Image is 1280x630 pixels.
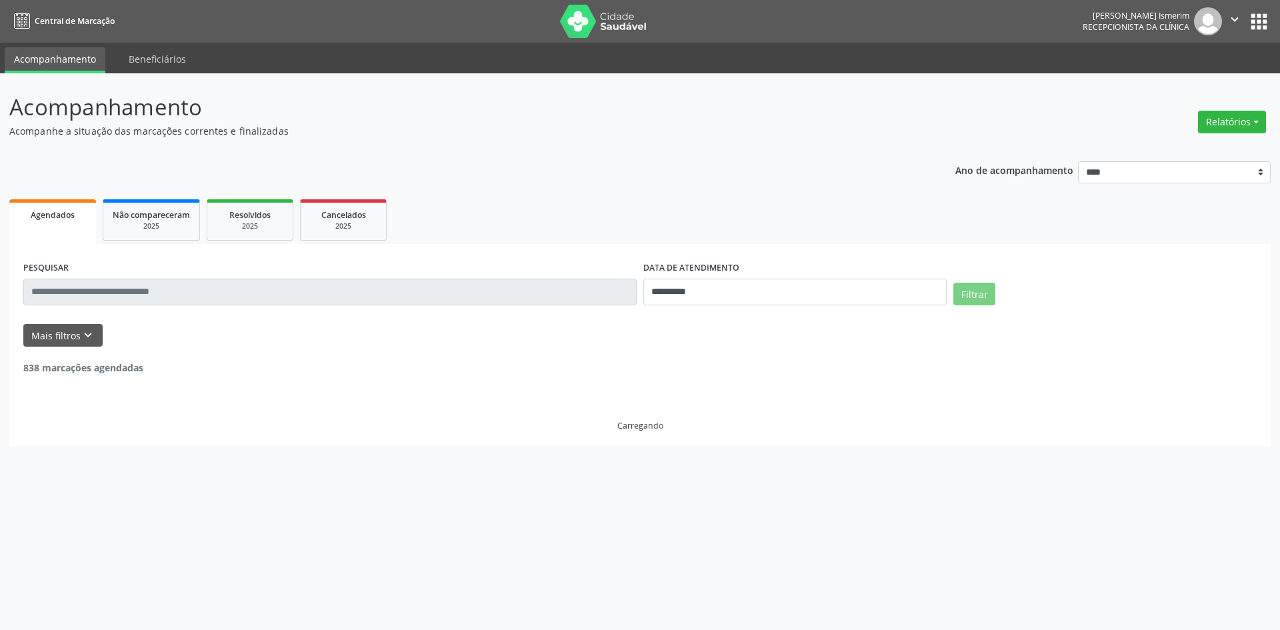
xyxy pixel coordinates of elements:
[229,209,271,221] span: Resolvidos
[310,221,377,231] div: 2025
[31,209,75,221] span: Agendados
[1083,21,1189,33] span: Recepcionista da clínica
[1198,111,1266,133] button: Relatórios
[119,47,195,71] a: Beneficiários
[1194,7,1222,35] img: img
[23,324,103,347] button: Mais filtroskeyboard_arrow_down
[9,124,892,138] p: Acompanhe a situação das marcações correntes e finalizadas
[113,221,190,231] div: 2025
[953,283,995,305] button: Filtrar
[617,420,663,431] div: Carregando
[643,258,739,279] label: DATA DE ATENDIMENTO
[35,15,115,27] span: Central de Marcação
[1247,10,1271,33] button: apps
[955,161,1073,178] p: Ano de acompanhamento
[5,47,105,73] a: Acompanhamento
[81,328,95,343] i: keyboard_arrow_down
[217,221,283,231] div: 2025
[1222,7,1247,35] button: 
[1227,12,1242,27] i: 
[9,91,892,124] p: Acompanhamento
[23,258,69,279] label: PESQUISAR
[321,209,366,221] span: Cancelados
[23,361,143,374] strong: 838 marcações agendadas
[113,209,190,221] span: Não compareceram
[9,10,115,32] a: Central de Marcação
[1083,10,1189,21] div: [PERSON_NAME] Ismerim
